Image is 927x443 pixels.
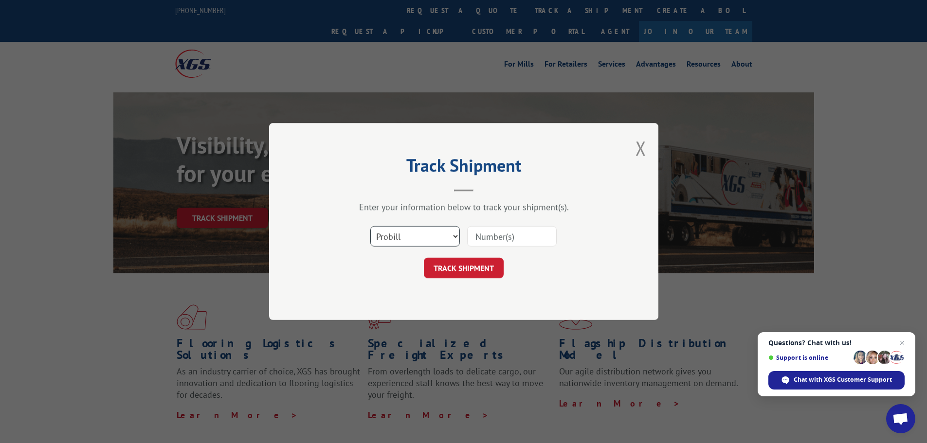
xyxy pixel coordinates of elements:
[768,371,905,390] div: Chat with XGS Customer Support
[424,258,504,278] button: TRACK SHIPMENT
[768,339,905,347] span: Questions? Chat with us!
[896,337,908,349] span: Close chat
[318,159,610,177] h2: Track Shipment
[886,404,915,433] div: Open chat
[768,354,850,361] span: Support is online
[467,226,557,247] input: Number(s)
[794,375,892,384] span: Chat with XGS Customer Support
[318,201,610,213] div: Enter your information below to track your shipment(s).
[636,135,646,161] button: Close modal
